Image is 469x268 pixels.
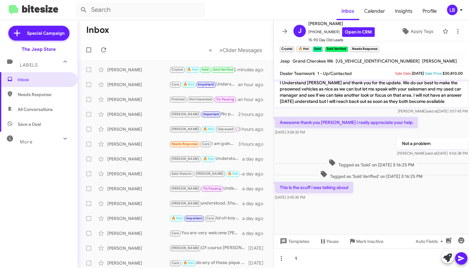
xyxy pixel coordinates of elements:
span: Cara [202,142,210,146]
span: Finished [172,97,185,101]
span: 🔥 Hot [183,261,194,265]
button: LB [442,5,462,15]
span: Try Pausing [216,97,234,101]
span: Inbox [18,77,70,83]
span: Sale Date: [395,71,412,76]
button: Pause [314,236,344,247]
span: Cara [172,261,179,265]
div: a day ago [242,156,268,162]
span: Older Messages [223,47,262,54]
span: Jeep [280,58,290,64]
a: Inbox [337,2,359,20]
span: Tagged as 'Sold' on [DATE] 3:16:25 PM [326,159,417,168]
div: an hour ago [238,96,268,103]
div: [PERSON_NAME] [107,171,169,177]
span: [PERSON_NAME] [308,20,375,27]
span: All Conversations [18,106,53,112]
div: LB [447,5,458,15]
div: [PERSON_NAME] [107,186,169,192]
div: a day ago [242,171,268,177]
button: Auto Fields [411,236,450,247]
div: lol oh boy I appreciate the update [PERSON_NAME]. More then happy to help and get you a fair valu... [169,215,242,222]
span: Needs Response [18,91,70,98]
a: Profile [418,2,442,20]
button: Next [216,44,266,56]
div: [PERSON_NAME] [107,96,169,103]
div: [PERSON_NAME] [107,245,169,251]
span: Important [203,112,219,116]
a: Calendar [359,2,390,20]
button: Templates [274,236,314,247]
span: Unpaused [218,127,234,131]
a: Special Campaign [8,26,69,41]
p: Not a problem [397,138,468,149]
span: Mark Inactive [356,236,383,247]
div: Understood [PERSON_NAME]. That would be the Durango. Not available yet but as soon as we have one... [169,185,242,192]
span: J [298,26,301,36]
span: 🔥 Hot [187,68,198,72]
span: [DATE] 3:45:35 PM [275,195,305,200]
div: 3 hours ago [238,141,268,147]
span: Dealer Teamwork [280,71,315,76]
h1: Inbox [86,25,109,35]
input: Search [75,2,205,17]
span: [DATE] 3:58:32 PM [275,130,305,134]
div: 2 minutes ago [234,67,268,73]
span: Important [186,216,202,220]
span: [PERSON_NAME] [196,172,224,176]
span: Pause [327,236,339,247]
p: Awesome thank you [PERSON_NAME] i really appreciate your help [275,117,418,128]
span: More [20,139,33,145]
span: [PERSON_NAME] [172,246,199,250]
span: 15-90 Day Old Leads [308,37,375,43]
div: [PERSON_NAME] [107,260,169,266]
div: No problem [PERSON_NAME]. When you have an idea just let me know 👍 [169,111,238,118]
span: Crystal [172,68,183,72]
small: Needs Response [351,46,379,52]
span: Sold Verified [213,68,234,72]
button: Previous [205,44,216,56]
a: Open in CRM [342,27,375,37]
div: t [274,248,469,268]
span: 🔥 Hot [203,127,214,131]
div: Understood [PERSON_NAME]. Thank you for the update. We are available Mon-Fr: 9-8 and Sat9-6. when... [169,170,242,177]
div: I am going to be keeping it. Thank you [PERSON_NAME] [169,140,238,147]
span: Special Campaign [27,30,65,36]
div: a day ago [242,215,268,222]
span: Save a Deal [18,121,41,127]
span: 1 - Up/Contacted [317,71,352,76]
div: You are very welcome [PERSON_NAME]. Talk soon. [169,230,242,237]
span: Sale Price: [425,71,443,76]
p: I Understand [PERSON_NAME] and thank you for the update. We do our best to make the preowned vehi... [275,77,468,107]
button: Mark Inactive [344,236,388,247]
span: Sold Historic [172,172,192,176]
div: Of course [PERSON_NAME], Good luck and should you need my assistance at all just reach out. Thank... [169,125,238,133]
div: [PERSON_NAME] [107,215,169,222]
small: 🔥 Hot [297,46,310,52]
div: [PERSON_NAME] [107,156,169,162]
div: a day ago [242,186,268,192]
span: Cara [172,231,179,235]
div: [PERSON_NAME] [107,200,169,207]
span: Tagged as 'Sold Verified' on [DATE] 3:16:25 PM [318,170,425,179]
span: 🔥 Hot [172,216,182,220]
div: 3 hours ago [238,126,268,132]
span: $30,810.00 [443,71,463,76]
div: [PERSON_NAME] [107,230,169,236]
div: 👍 [169,96,238,103]
div: Understood, what are you contracted for mileage wise ? [169,81,238,88]
div: [PERSON_NAME] [107,126,169,132]
span: Grand Cherokee Wk [293,58,333,64]
div: This is the scuff i was talking about [169,66,234,73]
div: [PERSON_NAME] [107,81,169,88]
div: [DATE] [248,260,268,266]
div: The Jeep Store [22,46,56,52]
span: Not Interested [189,97,212,101]
span: [PERSON_NAME] [172,127,199,131]
p: This is the scuff i was talking about [275,182,353,193]
small: Sold [313,46,323,52]
div: do any of these pique your interest [PERSON_NAME] ? LINK TO RAM 1500 LARAMIE INVENTORY: [URL][DOM... [169,259,248,266]
span: [DATE] [412,71,424,76]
